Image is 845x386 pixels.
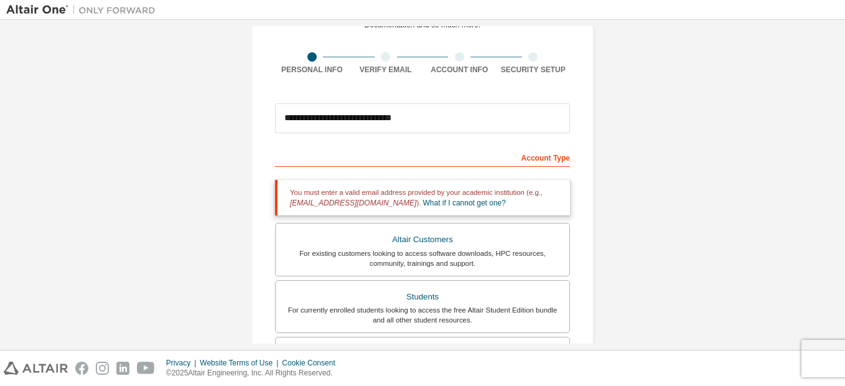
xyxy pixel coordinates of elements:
div: Account Type [275,147,570,167]
div: Privacy [166,358,200,368]
img: Altair One [6,4,162,16]
img: linkedin.svg [116,362,129,375]
div: For existing customers looking to access software downloads, HPC resources, community, trainings ... [283,248,562,268]
div: For currently enrolled students looking to access the free Altair Student Edition bundle and all ... [283,305,562,325]
img: youtube.svg [137,362,155,375]
div: Security Setup [497,65,571,75]
div: Personal Info [275,65,349,75]
img: facebook.svg [75,362,88,375]
div: Students [283,288,562,306]
img: instagram.svg [96,362,109,375]
div: Website Terms of Use [200,358,282,368]
div: Altair Customers [283,231,562,248]
img: altair_logo.svg [4,362,68,375]
span: [EMAIL_ADDRESS][DOMAIN_NAME] [290,199,416,207]
a: What if I cannot get one? [423,199,506,207]
p: © 2025 Altair Engineering, Inc. All Rights Reserved. [166,368,343,379]
div: You must enter a valid email address provided by your academic institution (e.g., ). [275,180,570,215]
div: Cookie Consent [282,358,342,368]
div: Account Info [422,65,497,75]
div: Verify Email [349,65,423,75]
